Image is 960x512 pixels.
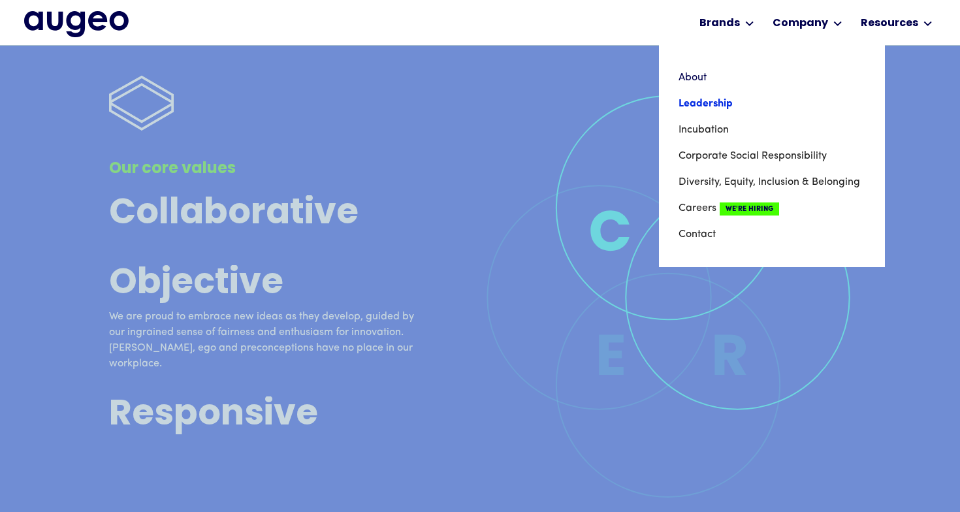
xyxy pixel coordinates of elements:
nav: Company [659,45,885,267]
a: Incubation [679,117,865,143]
a: About [679,65,865,91]
a: CareersWe're Hiring [679,195,865,221]
a: Leadership [679,91,865,117]
a: Corporate Social Responsibility [679,143,865,169]
a: Diversity, Equity, Inclusion & Belonging [679,169,865,195]
span: We're Hiring [720,202,779,216]
a: Contact [679,221,865,248]
img: Augeo's full logo in midnight blue. [24,11,129,37]
div: Brands [699,16,740,31]
div: Company [773,16,828,31]
div: Resources [861,16,918,31]
a: home [24,11,129,37]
